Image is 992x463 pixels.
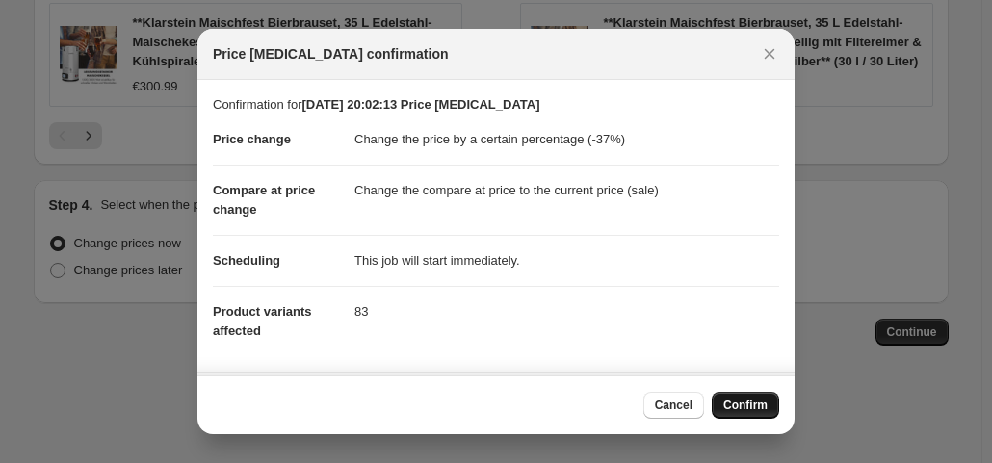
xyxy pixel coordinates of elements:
[712,392,779,419] button: Confirm
[301,97,539,112] b: [DATE] 20:02:13 Price [MEDICAL_DATA]
[213,44,449,64] span: Price [MEDICAL_DATA] confirmation
[213,183,315,217] span: Compare at price change
[655,398,692,413] span: Cancel
[213,95,779,115] p: Confirmation for
[354,115,779,165] dd: Change the price by a certain percentage (-37%)
[354,165,779,216] dd: Change the compare at price to the current price (sale)
[354,235,779,286] dd: This job will start immediately.
[756,40,783,67] button: Close
[643,392,704,419] button: Cancel
[354,286,779,337] dd: 83
[213,253,280,268] span: Scheduling
[213,132,291,146] span: Price change
[723,398,768,413] span: Confirm
[213,304,312,338] span: Product variants affected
